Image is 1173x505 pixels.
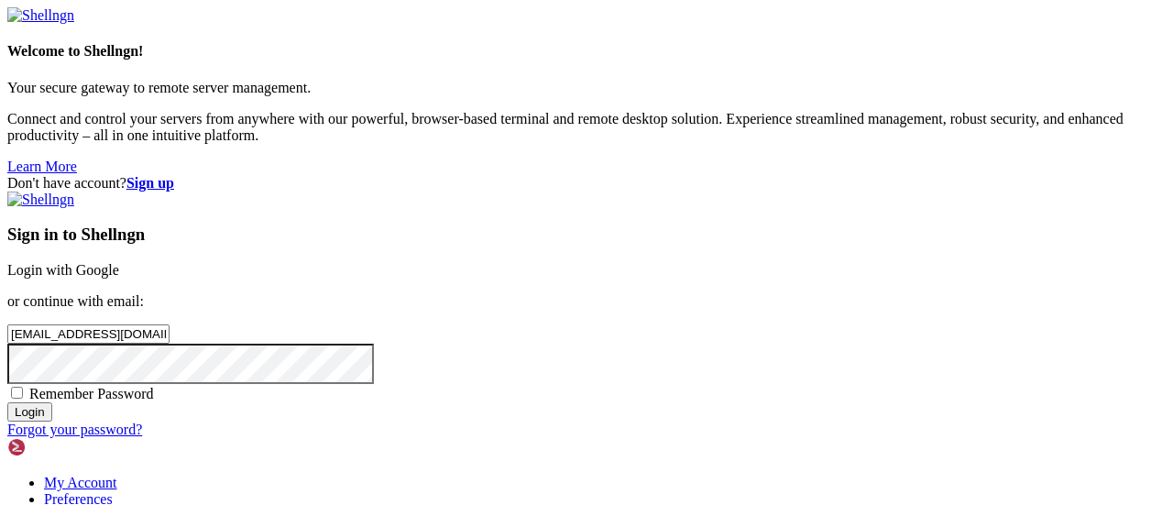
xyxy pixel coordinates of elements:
[7,43,1166,60] h4: Welcome to Shellngn!
[7,402,52,422] input: Login
[7,159,77,174] a: Learn More
[11,387,23,399] input: Remember Password
[7,438,113,456] img: Shellngn
[7,293,1166,310] p: or continue with email:
[7,175,1166,192] div: Don't have account?
[29,386,154,401] span: Remember Password
[7,324,170,344] input: Email address
[7,192,74,208] img: Shellngn
[126,175,174,191] a: Sign up
[7,225,1166,245] h3: Sign in to Shellngn
[7,262,119,278] a: Login with Google
[7,111,1166,144] p: Connect and control your servers from anywhere with our powerful, browser-based terminal and remo...
[7,422,142,437] a: Forgot your password?
[7,80,1166,96] p: Your secure gateway to remote server management.
[7,7,74,24] img: Shellngn
[44,475,117,490] a: My Account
